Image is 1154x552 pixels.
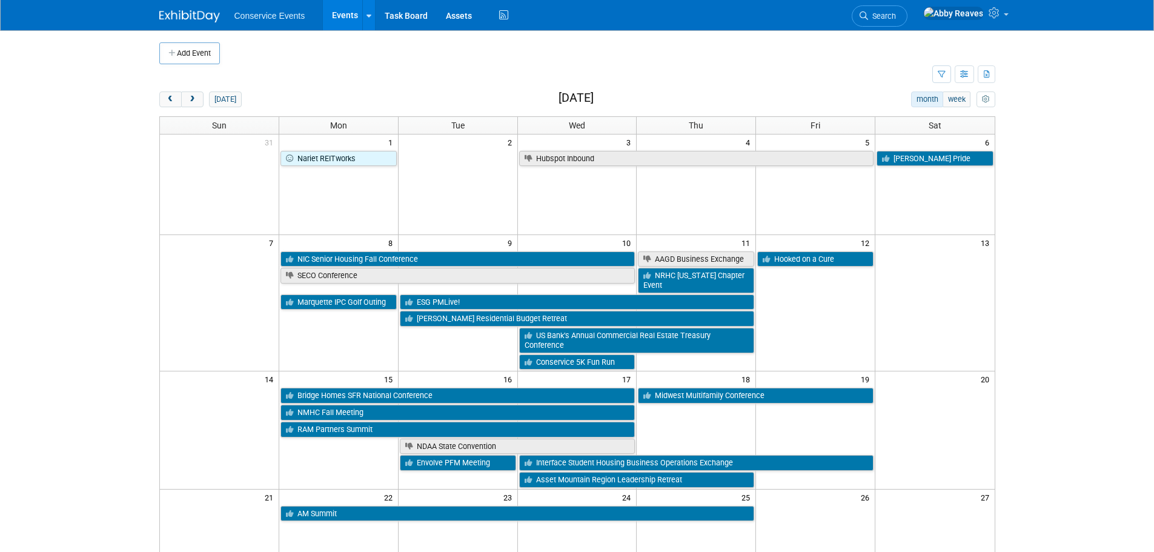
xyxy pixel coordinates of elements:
a: NIC Senior Housing Fall Conference [280,251,635,267]
span: 9 [506,235,517,250]
span: 18 [740,371,755,387]
a: Hubspot Inbound [519,151,874,167]
a: NMHC Fall Meeting [280,405,635,421]
span: Mon [330,121,347,130]
span: Conservice Events [234,11,305,21]
span: 4 [744,135,755,150]
span: Fri [811,121,820,130]
a: Nariet REITworks [280,151,397,167]
a: Bridge Homes SFR National Conference [280,388,635,404]
button: [DATE] [209,91,241,107]
span: 25 [740,490,755,505]
span: 31 [264,135,279,150]
a: SECO Conference [280,268,635,284]
a: Interface Student Housing Business Operations Exchange [519,455,874,471]
a: AAGD Business Exchange [638,251,754,267]
a: [PERSON_NAME] Residential Budget Retreat [400,311,755,327]
a: [PERSON_NAME] Pride [877,151,993,167]
span: 5 [864,135,875,150]
span: 12 [860,235,875,250]
a: RAM Partners Summit [280,422,635,437]
span: 15 [383,371,398,387]
span: Wed [569,121,585,130]
button: next [181,91,204,107]
span: 22 [383,490,398,505]
span: 8 [387,235,398,250]
span: 13 [980,235,995,250]
a: Envolve PFM Meeting [400,455,516,471]
span: Thu [689,121,703,130]
span: 23 [502,490,517,505]
span: Sun [212,121,227,130]
a: Hooked on a Cure [757,251,874,267]
span: 26 [860,490,875,505]
span: 3 [625,135,636,150]
span: Sat [929,121,941,130]
img: Abby Reaves [923,7,984,20]
span: 10 [621,235,636,250]
a: Conservice 5K Fun Run [519,354,635,370]
button: Add Event [159,42,220,64]
span: 27 [980,490,995,505]
a: ESG PMLive! [400,294,755,310]
a: NDAA State Convention [400,439,635,454]
a: AM Summit [280,506,754,522]
img: ExhibitDay [159,10,220,22]
span: 2 [506,135,517,150]
a: Marquette IPC Golf Outing [280,294,397,310]
span: 6 [984,135,995,150]
span: 24 [621,490,636,505]
i: Personalize Calendar [982,96,990,104]
a: Search [852,5,907,27]
span: Tue [451,121,465,130]
button: month [911,91,943,107]
button: prev [159,91,182,107]
span: 7 [268,235,279,250]
h2: [DATE] [559,91,594,105]
span: Search [868,12,896,21]
a: Asset Mountain Region Leadership Retreat [519,472,755,488]
a: NRHC [US_STATE] Chapter Event [638,268,754,293]
span: 20 [980,371,995,387]
a: US Bank’s Annual Commercial Real Estate Treasury Conference [519,328,755,353]
span: 17 [621,371,636,387]
button: week [943,91,970,107]
span: 14 [264,371,279,387]
span: 11 [740,235,755,250]
a: Midwest Multifamily Conference [638,388,874,404]
span: 1 [387,135,398,150]
span: 16 [502,371,517,387]
span: 21 [264,490,279,505]
span: 19 [860,371,875,387]
button: myCustomButton [977,91,995,107]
